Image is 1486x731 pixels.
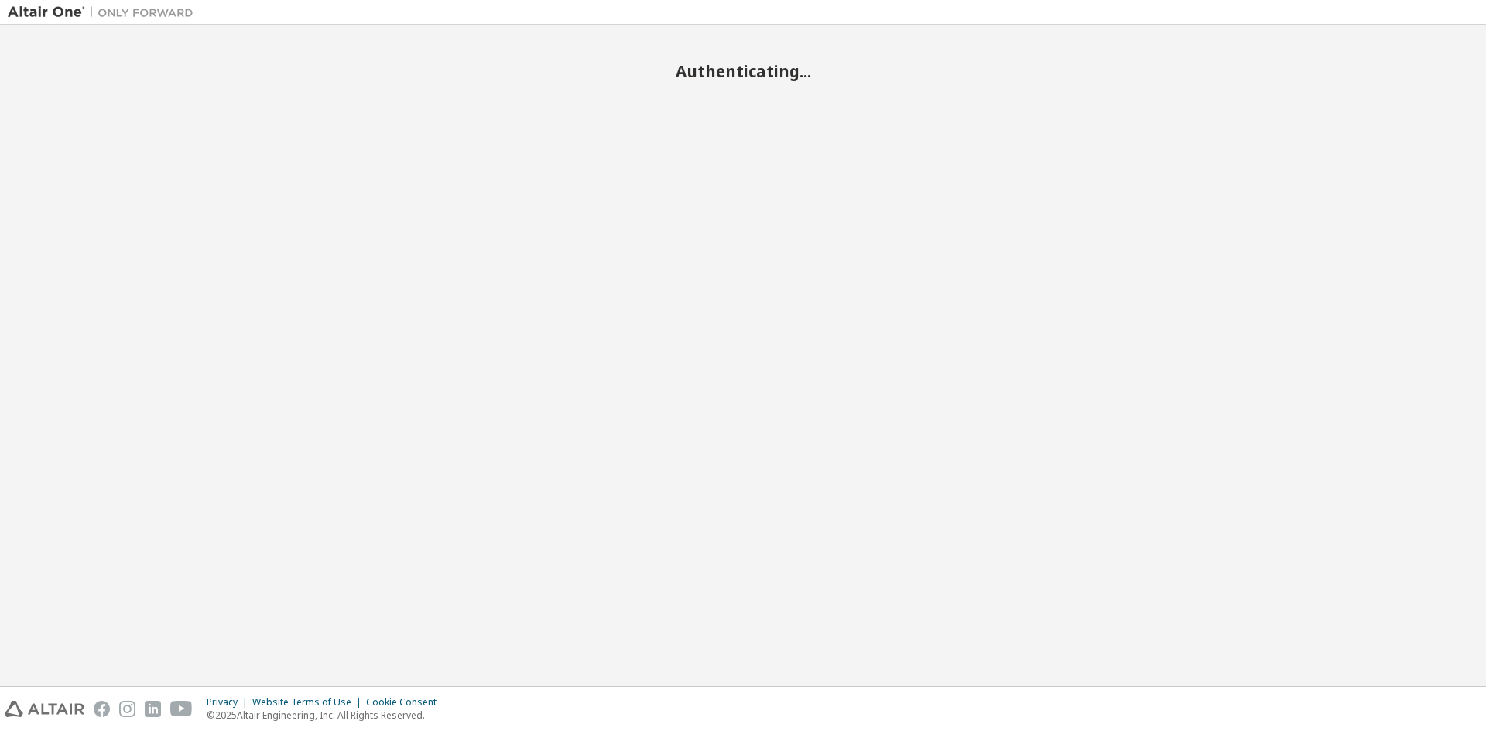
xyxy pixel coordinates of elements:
[366,696,446,709] div: Cookie Consent
[5,701,84,717] img: altair_logo.svg
[207,709,446,722] p: © 2025 Altair Engineering, Inc. All Rights Reserved.
[170,701,193,717] img: youtube.svg
[207,696,252,709] div: Privacy
[252,696,366,709] div: Website Terms of Use
[145,701,161,717] img: linkedin.svg
[119,701,135,717] img: instagram.svg
[8,61,1478,81] h2: Authenticating...
[94,701,110,717] img: facebook.svg
[8,5,201,20] img: Altair One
